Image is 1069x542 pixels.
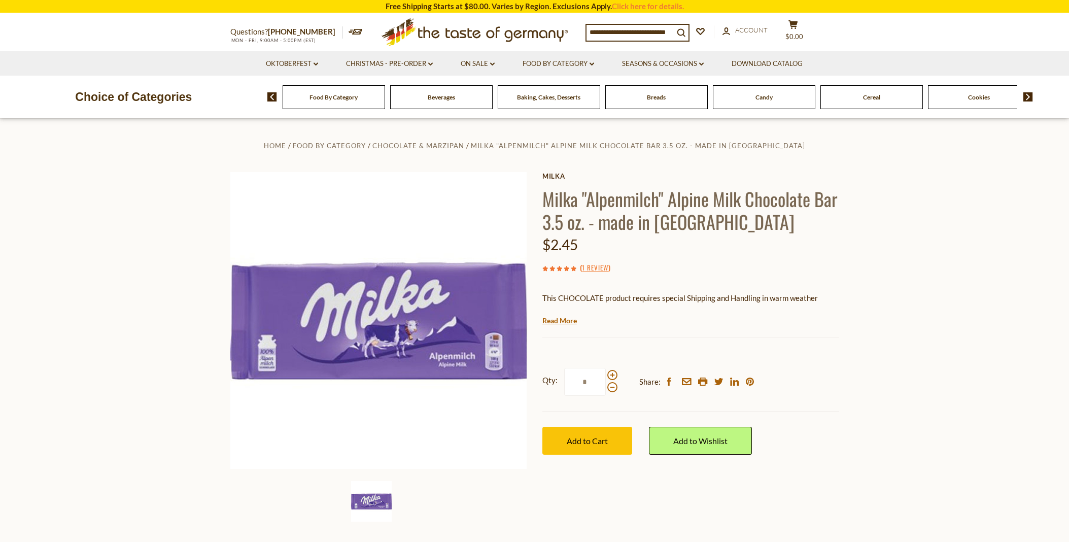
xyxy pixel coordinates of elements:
[428,93,455,101] a: Beverages
[268,27,335,36] a: [PHONE_NUMBER]
[732,58,803,70] a: Download Catalog
[785,32,803,41] span: $0.00
[523,58,594,70] a: Food By Category
[230,25,343,39] p: Questions?
[778,20,809,45] button: $0.00
[582,262,608,274] a: 1 Review
[230,172,527,469] img: Milka Alpenmilch Chocolate Bar
[542,427,632,455] button: Add to Cart
[372,142,464,150] a: Chocolate & Marzipan
[863,93,880,101] a: Cereal
[542,172,839,180] a: Milka
[266,58,318,70] a: Oktoberfest
[309,93,358,101] a: Food By Category
[755,93,773,101] a: Candy
[968,93,990,101] a: Cookies
[580,262,610,273] span: ( )
[542,316,577,326] a: Read More
[564,368,606,396] input: Qty:
[542,292,839,304] p: This CHOCOLATE product requires special Shipping and Handling in warm weather
[735,26,768,34] span: Account
[622,58,704,70] a: Seasons & Occasions
[542,187,839,233] h1: Milka "Alpenmilch" Alpine Milk Chocolate Bar 3.5 oz. - made in [GEOGRAPHIC_DATA]
[552,312,839,325] li: We will ship this product in heat-protective packaging and ice during warm weather months or to w...
[542,236,578,253] span: $2.45
[264,142,286,150] a: Home
[722,25,768,36] a: Account
[267,92,277,101] img: previous arrow
[1023,92,1033,101] img: next arrow
[542,374,558,387] strong: Qty:
[649,427,752,455] a: Add to Wishlist
[461,58,495,70] a: On Sale
[346,58,433,70] a: Christmas - PRE-ORDER
[639,376,661,388] span: Share:
[471,142,805,150] a: Milka "Alpenmilch" Alpine Milk Chocolate Bar 3.5 oz. - made in [GEOGRAPHIC_DATA]
[351,481,392,522] img: Milka Alpenmilch Chocolate Bar
[647,93,666,101] a: Breads
[230,38,317,43] span: MON - FRI, 9:00AM - 5:00PM (EST)
[612,2,684,11] a: Click here for details.
[293,142,366,150] a: Food By Category
[567,436,608,446] span: Add to Cart
[517,93,580,101] a: Baking, Cakes, Desserts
